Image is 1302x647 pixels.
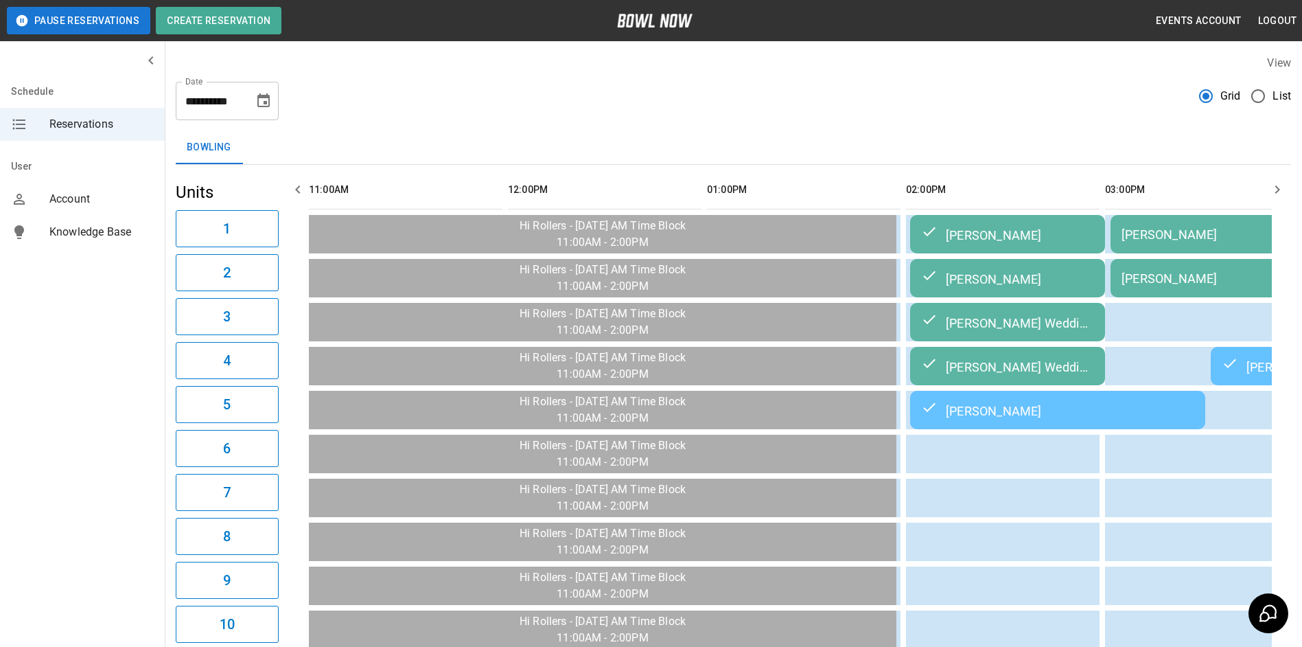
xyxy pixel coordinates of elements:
span: Account [49,191,154,207]
button: 6 [176,430,279,467]
h5: Units [176,181,279,203]
button: 2 [176,254,279,291]
span: Reservations [49,116,154,133]
div: [PERSON_NAME] Wedding Pre bowl [921,358,1094,374]
span: List [1272,88,1291,104]
h6: 1 [223,218,231,240]
span: Grid [1220,88,1241,104]
button: 4 [176,342,279,379]
div: [PERSON_NAME] [921,270,1094,286]
button: 3 [176,298,279,335]
h6: 7 [223,481,231,503]
h6: 3 [223,306,231,328]
h6: 4 [223,350,231,372]
th: 12:00PM [508,170,701,209]
th: 02:00PM [906,170,1100,209]
h6: 6 [223,438,231,459]
div: inventory tabs [176,131,1291,164]
button: Events Account [1150,8,1247,34]
h6: 8 [223,525,231,547]
button: Create Reservation [156,7,281,34]
div: [PERSON_NAME] [1121,227,1294,242]
button: 5 [176,386,279,423]
h6: 2 [223,262,231,284]
button: Pause Reservations [7,7,150,34]
div: [PERSON_NAME] [921,402,1194,418]
h6: 10 [220,613,235,635]
img: logo [617,14,693,27]
button: Bowling [176,131,242,164]
div: [PERSON_NAME] [1121,271,1294,286]
h6: 5 [223,394,231,416]
button: 10 [176,606,279,643]
button: 1 [176,210,279,247]
th: 01:00PM [707,170,900,209]
label: View [1267,56,1291,69]
button: 9 [176,562,279,599]
div: [PERSON_NAME] [921,226,1094,242]
th: 11:00AM [309,170,502,209]
span: Knowledge Base [49,224,154,240]
button: Choose date, selected date is Sep 10, 2025 [250,87,277,115]
button: 7 [176,474,279,511]
h6: 9 [223,569,231,591]
div: [PERSON_NAME] Wedding Pre bowl [921,314,1094,330]
button: Logout [1253,8,1302,34]
button: 8 [176,518,279,555]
